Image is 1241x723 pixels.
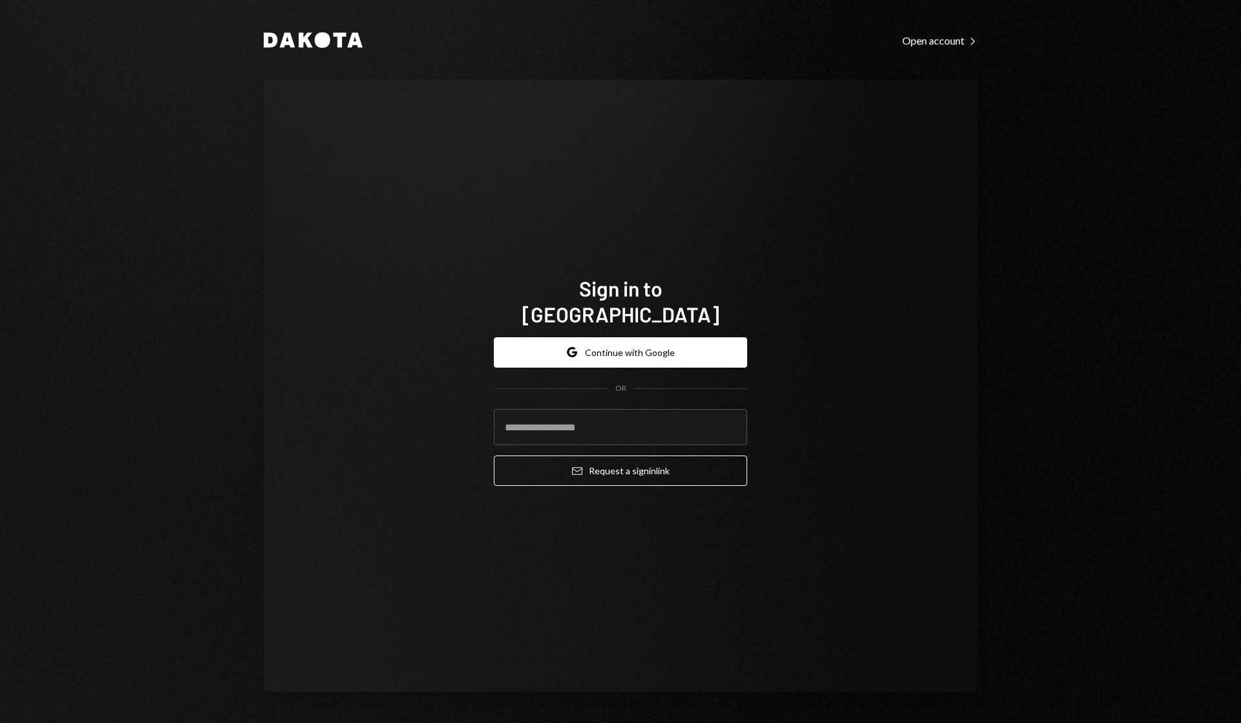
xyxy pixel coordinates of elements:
button: Continue with Google [494,337,747,368]
div: OR [615,383,626,394]
a: Open account [902,33,977,47]
h1: Sign in to [GEOGRAPHIC_DATA] [494,275,747,327]
div: Open account [902,34,977,47]
button: Request a signinlink [494,456,747,486]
